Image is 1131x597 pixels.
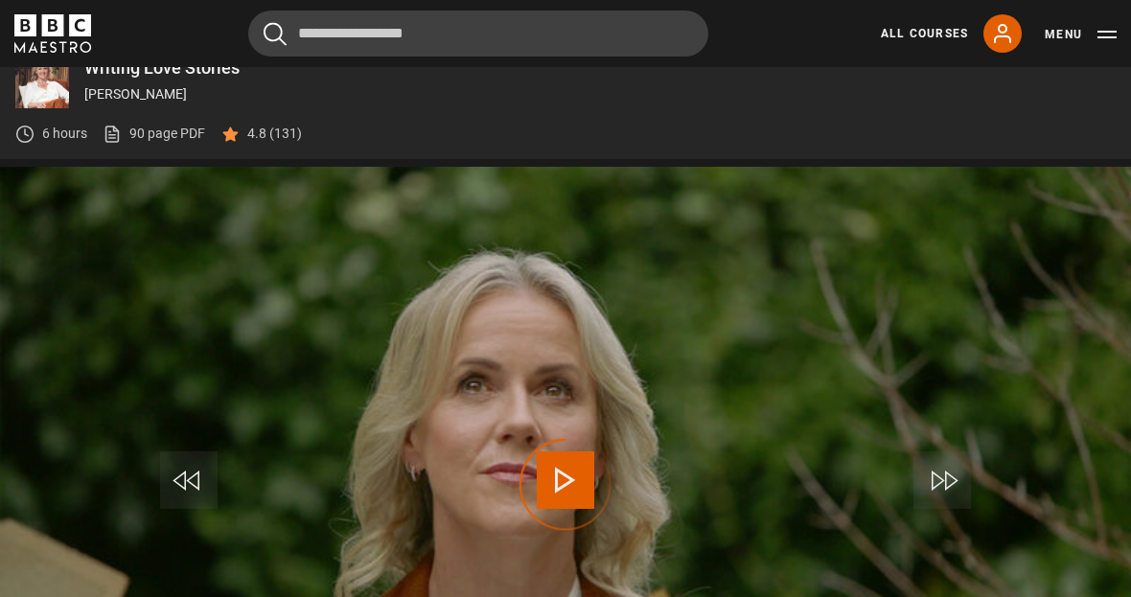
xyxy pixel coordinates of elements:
input: Search [248,11,708,57]
button: Toggle navigation [1045,25,1117,44]
svg: BBC Maestro [14,14,91,53]
p: [PERSON_NAME] [84,84,1116,104]
button: Submit the search query [264,22,287,46]
p: 6 hours [42,124,87,144]
a: All Courses [881,25,968,42]
p: 4.8 (131) [247,124,302,144]
a: 90 page PDF [103,124,205,144]
p: Writing Love Stories [84,59,1116,77]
